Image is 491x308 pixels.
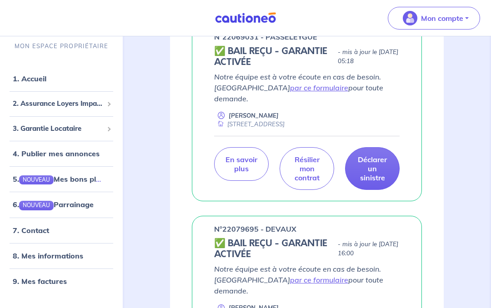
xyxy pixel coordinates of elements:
img: illu_account_valid_menu.svg [403,11,417,25]
div: 3. Garantie Locataire [4,119,119,137]
div: 1. Accueil [4,70,119,88]
div: 9. Mes factures [4,272,119,290]
p: n°22079695 - DEVAUX [214,224,296,234]
p: Notre équipe est à votre écoute en cas de besoin. [GEOGRAPHIC_DATA] pour toute demande. [214,263,400,296]
div: state: CONTRACT-VALIDATED, Context: ,MAYBE-CERTIFICATE,,LESSOR-DOCUMENTS,IS-ODEALIM [214,46,400,68]
div: 5.NOUVEAUMes bons plans [4,170,119,188]
a: 5.NOUVEAUMes bons plans [13,174,109,184]
span: 3. Garantie Locataire [13,123,103,134]
p: n°22069031 - PASSELEYGUE [214,31,317,42]
p: En savoir plus [225,155,257,173]
button: illu_account_valid_menu.svgMon compte [388,7,480,30]
p: Résilier mon contrat [291,155,323,182]
div: [STREET_ADDRESS] [214,120,285,129]
a: Résilier mon contrat [280,147,334,190]
a: 6.NOUVEAUParrainage [13,200,94,209]
div: 7. Contact [4,221,119,239]
div: 4. Publier mes annonces [4,144,119,163]
p: Déclarer un sinistre [356,155,388,182]
img: Cautioneo [211,12,280,24]
a: 7. Contact [13,225,49,234]
a: En savoir plus [214,147,269,181]
a: Déclarer un sinistre [345,147,400,190]
div: 8. Mes informations [4,246,119,264]
a: 9. Mes factures [13,276,67,285]
p: [PERSON_NAME] [229,111,279,120]
div: state: CONTRACT-VALIDATED, Context: ,MAYBE-CERTIFICATE,,LESSOR-DOCUMENTS,IS-ODEALIM [214,238,400,260]
p: Notre équipe est à votre écoute en cas de besoin. [GEOGRAPHIC_DATA] pour toute demande. [214,71,400,104]
a: 4. Publier mes annonces [13,149,100,158]
div: 2. Assurance Loyers Impayés [4,95,119,113]
h5: ✅ BAIL REÇU - GARANTIE ACTIVÉE [214,46,334,68]
a: par ce formulaire [290,83,348,92]
p: - mis à jour le [DATE] 16:00 [338,240,400,258]
p: MON ESPACE PROPRIÉTAIRE [15,42,108,50]
p: Mon compte [421,13,463,24]
p: - mis à jour le [DATE] 05:18 [338,48,400,66]
a: par ce formulaire [290,275,348,284]
span: 2. Assurance Loyers Impayés [13,99,103,109]
a: 1. Accueil [13,74,46,83]
a: 8. Mes informations [13,251,83,260]
div: 6.NOUVEAUParrainage [4,195,119,214]
h5: ✅ BAIL REÇU - GARANTIE ACTIVÉE [214,238,334,260]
